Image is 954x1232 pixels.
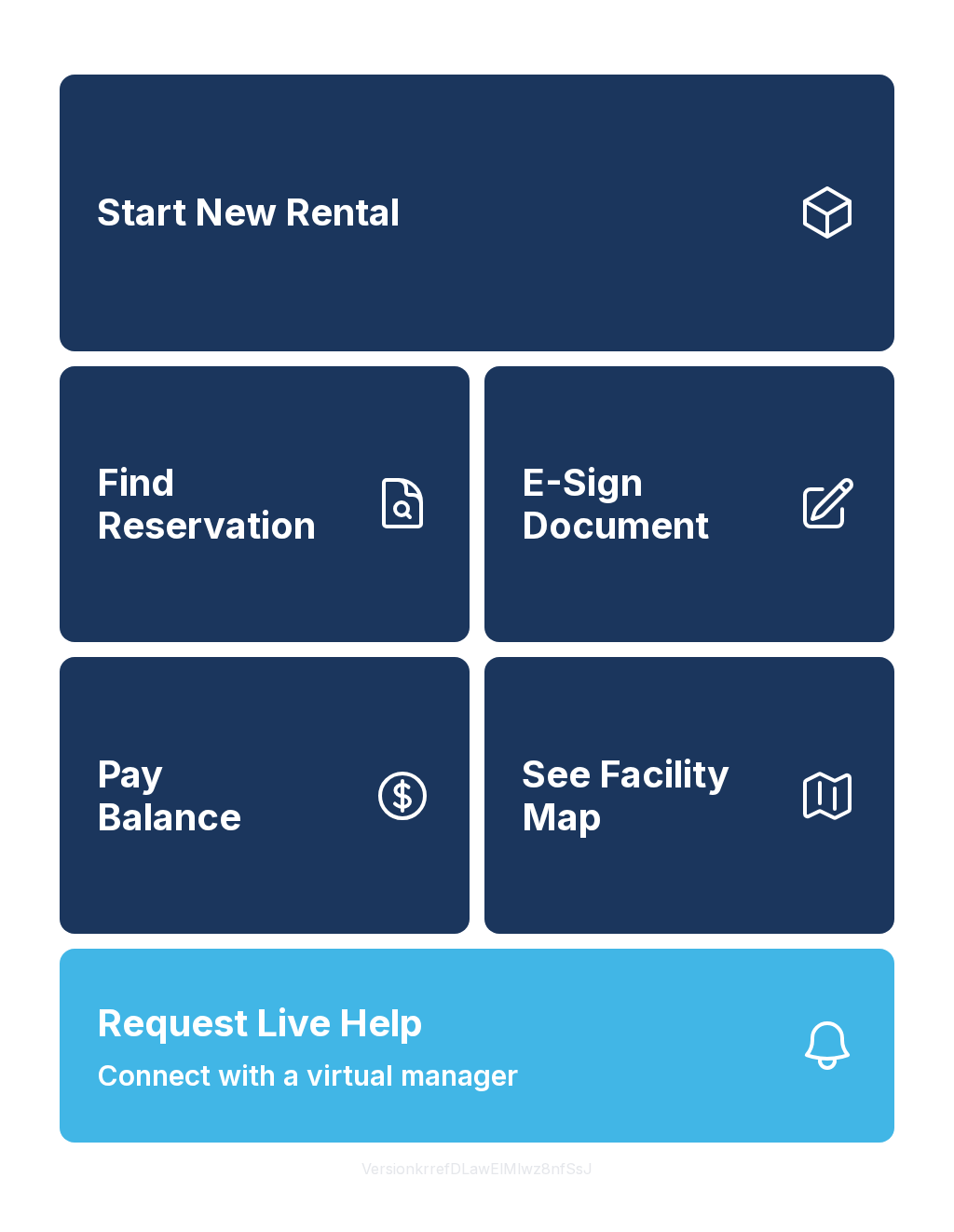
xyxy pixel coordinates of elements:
[484,657,894,934] button: See Facility Map
[484,366,894,643] a: E-Sign Document
[97,753,241,838] span: Pay Balance
[522,461,783,546] span: E-Sign Document
[60,657,470,934] button: PayBalance
[97,995,423,1051] span: Request Live Help
[97,461,358,546] span: Find Reservation
[97,1055,518,1097] span: Connect with a virtual manager
[60,75,894,351] a: Start New Rental
[522,753,783,838] span: See Facility Map
[97,191,400,234] span: Start New Rental
[60,366,470,643] a: Find Reservation
[60,949,894,1143] button: Request Live HelpConnect with a virtual manager
[347,1143,607,1195] button: VersionkrrefDLawElMlwz8nfSsJ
